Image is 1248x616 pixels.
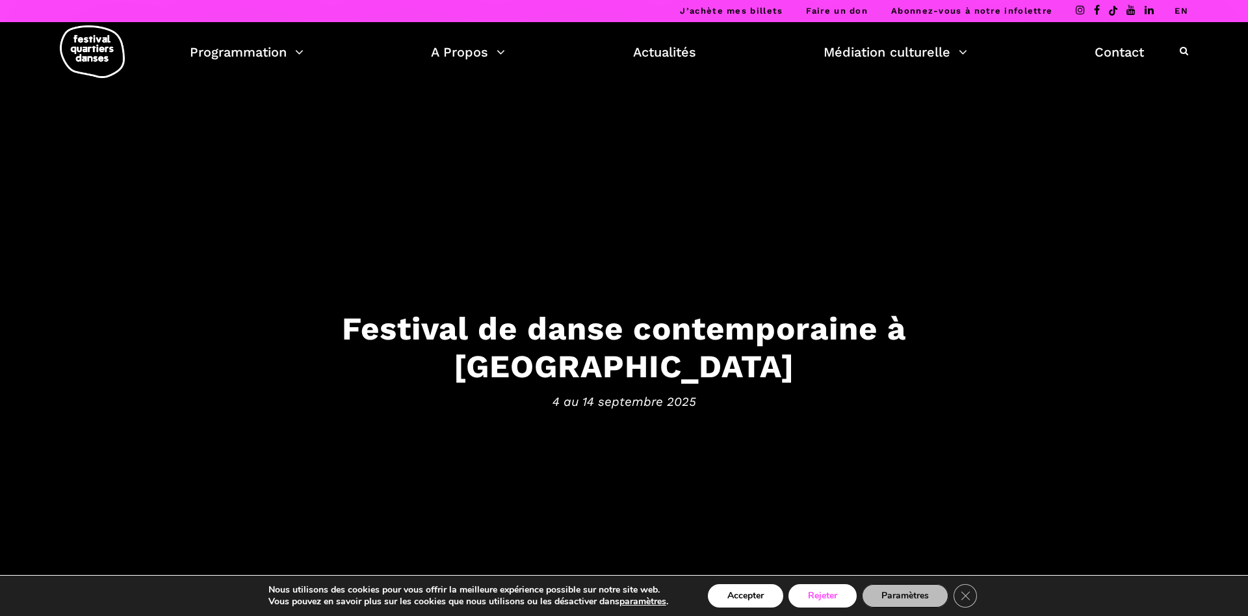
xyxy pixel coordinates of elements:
[268,596,668,608] p: Vous pouvez en savoir plus sur les cookies que nous utilisons ou les désactiver dans .
[680,6,783,16] a: J’achète mes billets
[431,41,505,63] a: A Propos
[60,25,125,78] img: logo-fqd-med
[221,392,1027,412] span: 4 au 14 septembre 2025
[824,41,967,63] a: Médiation culturelle
[221,309,1027,386] h3: Festival de danse contemporaine à [GEOGRAPHIC_DATA]
[806,6,868,16] a: Faire un don
[708,584,783,608] button: Accepter
[619,596,666,608] button: paramètres
[788,584,857,608] button: Rejeter
[1175,6,1188,16] a: EN
[1095,41,1144,63] a: Contact
[268,584,668,596] p: Nous utilisons des cookies pour vous offrir la meilleure expérience possible sur notre site web.
[862,584,948,608] button: Paramètres
[633,41,696,63] a: Actualités
[891,6,1052,16] a: Abonnez-vous à notre infolettre
[954,584,977,608] button: Close GDPR Cookie Banner
[190,41,304,63] a: Programmation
